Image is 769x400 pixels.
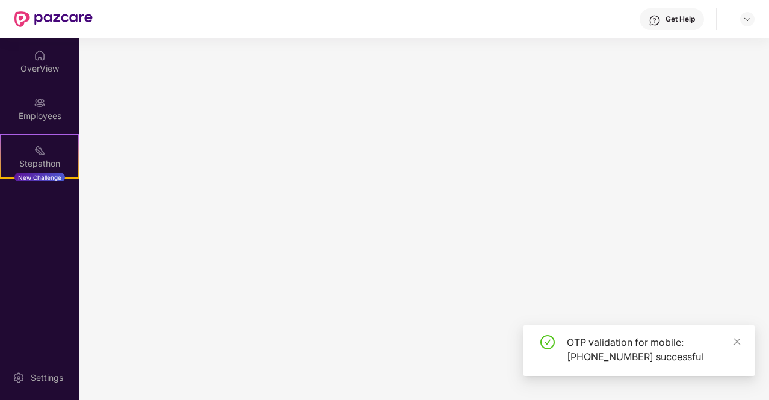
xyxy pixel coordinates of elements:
div: Settings [27,372,67,384]
span: check-circle [540,335,555,349]
img: svg+xml;base64,PHN2ZyBpZD0iU2V0dGluZy0yMHgyMCIgeG1sbnM9Imh0dHA6Ly93d3cudzMub3JnLzIwMDAvc3ZnIiB3aW... [13,372,25,384]
div: New Challenge [14,173,65,182]
span: close [733,337,741,346]
img: svg+xml;base64,PHN2ZyB4bWxucz0iaHR0cDovL3d3dy53My5vcmcvMjAwMC9zdmciIHdpZHRoPSIyMSIgaGVpZ2h0PSIyMC... [34,144,46,156]
div: OTP validation for mobile: [PHONE_NUMBER] successful [567,335,740,364]
div: Get Help [666,14,695,24]
img: svg+xml;base64,PHN2ZyBpZD0iSG9tZSIgeG1sbnM9Imh0dHA6Ly93d3cudzMub3JnLzIwMDAvc3ZnIiB3aWR0aD0iMjAiIG... [34,49,46,61]
div: Stepathon [1,158,78,170]
img: svg+xml;base64,PHN2ZyBpZD0iRHJvcGRvd24tMzJ4MzIiIHhtbG5zPSJodHRwOi8vd3d3LnczLm9yZy8yMDAwL3N2ZyIgd2... [743,14,752,24]
img: svg+xml;base64,PHN2ZyBpZD0iRW1wbG95ZWVzIiB4bWxucz0iaHR0cDovL3d3dy53My5vcmcvMjAwMC9zdmciIHdpZHRoPS... [34,97,46,109]
img: svg+xml;base64,PHN2ZyBpZD0iSGVscC0zMngzMiIgeG1sbnM9Imh0dHA6Ly93d3cudzMub3JnLzIwMDAvc3ZnIiB3aWR0aD... [649,14,661,26]
img: New Pazcare Logo [14,11,93,27]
